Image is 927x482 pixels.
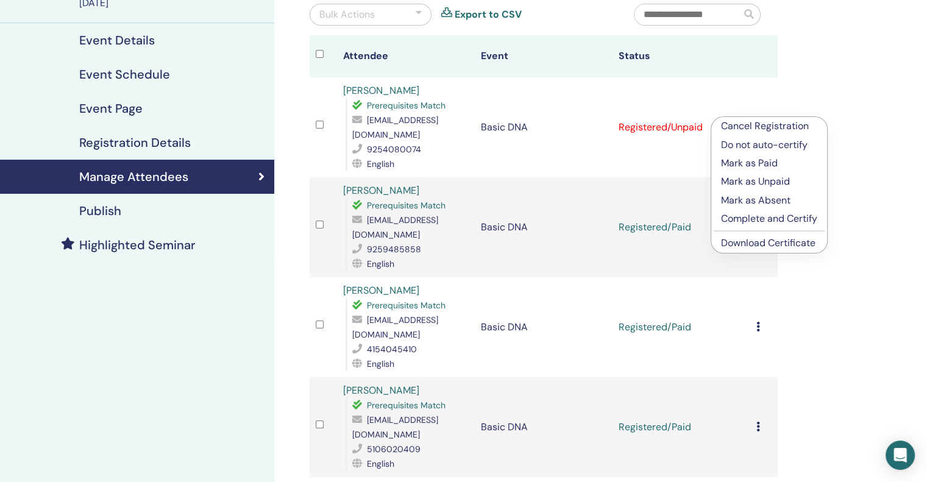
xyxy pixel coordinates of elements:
[79,204,121,218] h4: Publish
[367,144,421,155] span: 9254080074
[721,119,817,133] p: Cancel Registration
[475,177,613,277] td: Basic DNA
[721,236,815,249] a: Download Certificate
[475,377,613,477] td: Basic DNA
[721,174,817,189] p: Mark as Unpaid
[613,35,750,77] th: Status
[367,458,394,469] span: English
[721,156,817,171] p: Mark as Paid
[475,77,613,177] td: Basic DNA
[79,169,188,184] h4: Manage Attendees
[343,84,419,97] a: [PERSON_NAME]
[352,314,438,340] span: [EMAIL_ADDRESS][DOMAIN_NAME]
[352,214,438,240] span: [EMAIL_ADDRESS][DOMAIN_NAME]
[352,414,438,440] span: [EMAIL_ADDRESS][DOMAIN_NAME]
[343,284,419,297] a: [PERSON_NAME]
[721,211,817,226] p: Complete and Certify
[367,244,421,255] span: 9259485858
[367,358,394,369] span: English
[367,100,446,111] span: Prerequisites Match
[367,444,421,455] span: 5106020409
[337,35,475,77] th: Attendee
[79,67,170,82] h4: Event Schedule
[319,7,375,22] div: Bulk Actions
[367,258,394,269] span: English
[343,184,419,197] a: [PERSON_NAME]
[455,7,522,22] a: Export to CSV
[367,158,394,169] span: English
[721,193,817,208] p: Mark as Absent
[475,277,613,377] td: Basic DNA
[367,344,417,355] span: 4154045410
[79,101,143,116] h4: Event Page
[475,35,613,77] th: Event
[886,441,915,470] div: Open Intercom Messenger
[79,238,196,252] h4: Highlighted Seminar
[367,200,446,211] span: Prerequisites Match
[79,135,191,150] h4: Registration Details
[367,400,446,411] span: Prerequisites Match
[343,384,419,397] a: [PERSON_NAME]
[79,33,155,48] h4: Event Details
[721,138,817,152] p: Do not auto-certify
[367,300,446,311] span: Prerequisites Match
[352,115,438,140] span: [EMAIL_ADDRESS][DOMAIN_NAME]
